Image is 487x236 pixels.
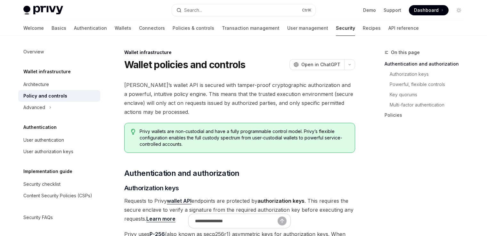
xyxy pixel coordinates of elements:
div: User authentication [23,136,64,144]
a: Dashboard [409,5,449,15]
h1: Wallet policies and controls [124,59,246,70]
a: Multi-factor authentication [385,100,469,110]
span: Privy wallets are non-custodial and have a fully programmable control model. Privy’s flexible con... [140,128,348,147]
a: Content Security Policies (CSPs) [18,190,100,201]
div: Overview [23,48,44,56]
a: Security checklist [18,178,100,190]
a: Key quorums [385,90,469,100]
a: wallet API [167,198,191,204]
a: Overview [18,46,100,58]
a: Authentication and authorization [385,59,469,69]
a: Authorization keys [385,69,469,79]
a: Architecture [18,79,100,90]
a: Basics [52,20,66,36]
div: User authorization keys [23,148,73,155]
span: Authentication and authorization [124,168,239,178]
a: User authorization keys [18,146,100,157]
a: Welcome [23,20,44,36]
a: Powerful, flexible controls [385,79,469,90]
button: Toggle dark mode [454,5,464,15]
button: Open in ChatGPT [289,59,344,70]
strong: authorization keys [257,198,304,204]
span: Open in ChatGPT [301,61,340,68]
div: Content Security Policies (CSPs) [23,192,92,200]
img: light logo [23,6,63,15]
h5: Wallet infrastructure [23,68,71,75]
a: User management [287,20,328,36]
a: Policies [385,110,469,120]
a: Wallets [115,20,131,36]
a: Security [336,20,355,36]
div: Architecture [23,81,49,88]
span: [PERSON_NAME]’s wallet API is secured with tamper-proof cryptographic authorization and a powerfu... [124,81,355,116]
a: Authentication [74,20,107,36]
a: Support [384,7,401,13]
button: Open search [172,4,315,16]
span: Dashboard [414,7,439,13]
span: Requests to Privy endpoints are protected by . This requires the secure enclave to verify a signa... [124,196,355,223]
a: Connectors [139,20,165,36]
svg: Tip [131,129,135,135]
div: Wallet infrastructure [124,49,355,56]
a: Security FAQs [18,212,100,223]
a: Policies & controls [173,20,214,36]
a: Transaction management [222,20,280,36]
span: Authorization keys [124,184,179,193]
h5: Implementation guide [23,168,72,175]
h5: Authentication [23,123,57,131]
input: Ask a question... [195,214,278,228]
div: Policy and controls [23,92,67,100]
a: Policy and controls [18,90,100,102]
a: API reference [388,20,419,36]
a: User authentication [18,134,100,146]
div: Search... [184,6,202,14]
div: Advanced [23,104,45,111]
a: Demo [363,7,376,13]
div: Security FAQs [23,214,53,221]
a: Recipes [363,20,381,36]
span: Ctrl K [302,8,312,13]
span: On this page [391,49,420,56]
div: Security checklist [23,180,61,188]
button: Send message [278,216,287,225]
button: Toggle Advanced section [18,102,100,113]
